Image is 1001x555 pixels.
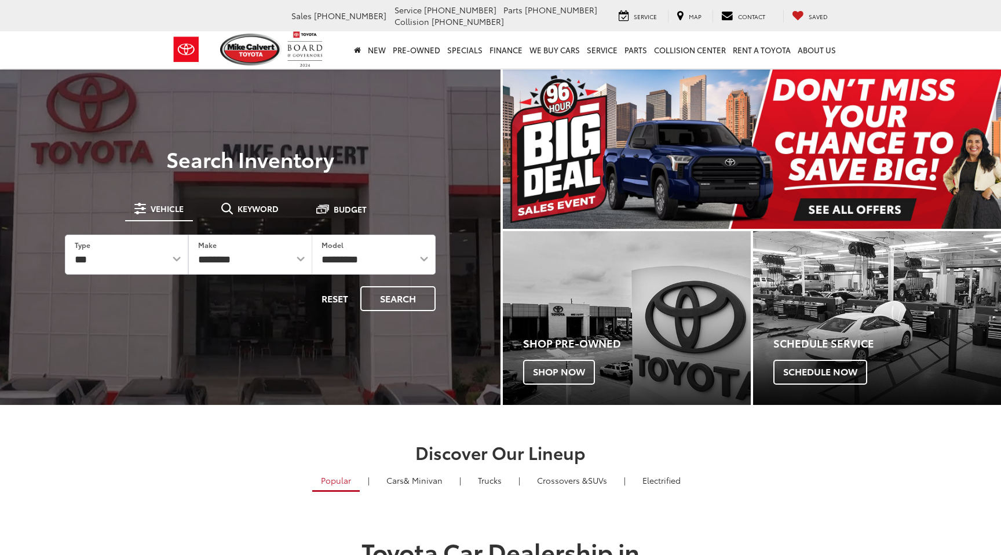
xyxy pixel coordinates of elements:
a: Popular [312,470,360,492]
div: Toyota [753,231,1001,405]
a: Service [610,10,666,23]
li: | [456,474,464,486]
span: Schedule Now [773,360,867,384]
li: | [516,474,523,486]
a: Cars [378,470,451,490]
span: Sales [291,10,312,21]
a: Trucks [469,470,510,490]
a: Home [350,31,364,68]
a: SUVs [528,470,616,490]
a: Map [668,10,710,23]
a: Specials [444,31,486,68]
span: [PHONE_NUMBER] [525,4,597,16]
span: Service [634,12,657,21]
span: Shop Now [523,360,595,384]
h2: Discover Our Lineup [92,443,909,462]
span: Collision [394,16,429,27]
div: carousel slide number 1 of 1 [503,70,1001,229]
span: [PHONE_NUMBER] [314,10,386,21]
a: Electrified [634,470,689,490]
a: Parts [621,31,651,68]
span: [PHONE_NUMBER] [432,16,504,27]
img: Big Deal Sales Event [503,70,1001,229]
span: & Minivan [404,474,443,486]
span: Crossovers & [537,474,588,486]
label: Make [198,240,217,250]
a: Service [583,31,621,68]
button: Search [360,286,436,311]
span: Saved [809,12,828,21]
h4: Shop Pre-Owned [523,338,751,349]
a: Shop Pre-Owned Shop Now [503,231,751,405]
li: | [621,474,629,486]
img: Toyota [165,31,208,68]
span: Map [689,12,702,21]
a: New [364,31,389,68]
a: Pre-Owned [389,31,444,68]
a: My Saved Vehicles [783,10,836,23]
h3: Search Inventory [49,147,452,170]
button: Reset [312,286,358,311]
a: Rent a Toyota [729,31,794,68]
span: [PHONE_NUMBER] [424,4,496,16]
a: Contact [713,10,774,23]
a: Collision Center [651,31,729,68]
li: | [365,474,372,486]
a: Finance [486,31,526,68]
span: Keyword [238,205,279,213]
h4: Schedule Service [773,338,1001,349]
section: Carousel section with vehicle pictures - may contain disclaimers. [503,70,1001,229]
span: Budget [334,205,367,213]
label: Model [322,240,344,250]
span: Vehicle [151,205,184,213]
span: Parts [503,4,523,16]
a: About Us [794,31,839,68]
span: Service [394,4,422,16]
div: Toyota [503,231,751,405]
a: WE BUY CARS [526,31,583,68]
img: Mike Calvert Toyota [220,34,282,65]
span: Contact [738,12,765,21]
a: Schedule Service Schedule Now [753,231,1001,405]
label: Type [75,240,90,250]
